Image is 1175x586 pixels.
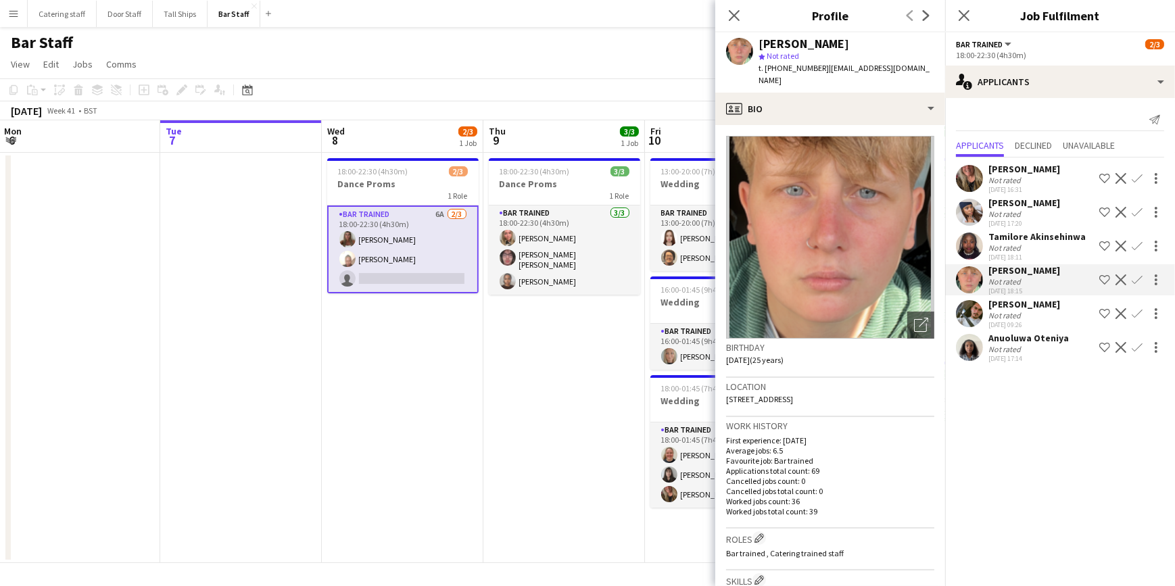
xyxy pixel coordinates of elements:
a: View [5,55,35,73]
h3: Work history [726,420,934,432]
button: Bar trained [956,39,1013,49]
app-job-card: 13:00-20:00 (7h)2/2Wedding1 RoleBar trained2/213:00-20:00 (7h)[PERSON_NAME][PERSON_NAME] [650,158,802,271]
div: Not rated [988,243,1024,253]
h3: Dance Proms [327,178,479,190]
span: Edit [43,58,59,70]
span: Not rated [767,51,799,61]
span: Bar trained [956,39,1003,49]
app-job-card: 18:00-22:30 (4h30m)3/3Dance Proms1 RoleBar trained3/318:00-22:30 (4h30m)[PERSON_NAME][PERSON_NAME... [489,158,640,295]
span: 2/3 [449,166,468,176]
div: Not rated [988,310,1024,320]
span: Tue [166,125,182,137]
span: 3/3 [610,166,629,176]
span: 2/3 [458,126,477,137]
div: Not rated [988,209,1024,219]
div: [PERSON_NAME] [988,264,1060,276]
div: [DATE] 17:14 [988,354,1069,363]
app-card-role: Bar trained3/318:00-01:45 (7h45m)[PERSON_NAME][PERSON_NAME][PERSON_NAME] [650,422,802,508]
span: Thu [489,125,506,137]
div: Not rated [988,344,1024,354]
span: 18:00-22:30 (4h30m) [338,166,408,176]
span: Applicants [956,141,1004,150]
span: 8 [325,132,345,148]
div: Open photos pop-in [907,312,934,339]
h3: Wedding [650,178,802,190]
p: Cancelled jobs count: 0 [726,476,934,486]
div: 1 Job [621,138,638,148]
h3: Wedding [650,296,802,308]
span: Comms [106,58,137,70]
app-card-role: Bar trained6A2/318:00-22:30 (4h30m)[PERSON_NAME][PERSON_NAME] [327,205,479,293]
span: 18:00-22:30 (4h30m) [500,166,570,176]
span: Week 41 [45,105,78,116]
span: Declined [1015,141,1052,150]
div: [DATE] [11,104,42,118]
app-card-role: Bar trained1/116:00-01:45 (9h45m)[PERSON_NAME] [650,324,802,370]
p: Applications total count: 69 [726,466,934,476]
span: [STREET_ADDRESS] [726,394,793,404]
app-job-card: 18:00-01:45 (7h45m) (Sat)3/3Wedding1 RoleBar trained3/318:00-01:45 (7h45m)[PERSON_NAME][PERSON_NA... [650,375,802,508]
div: Bio [715,93,945,125]
app-job-card: 18:00-22:30 (4h30m)2/3Dance Proms1 RoleBar trained6A2/318:00-22:30 (4h30m)[PERSON_NAME][PERSON_NAME] [327,158,479,293]
h3: Dance Proms [489,178,640,190]
div: [PERSON_NAME] [988,163,1060,175]
span: Wed [327,125,345,137]
h3: Location [726,381,934,393]
span: | [EMAIL_ADDRESS][DOMAIN_NAME] [759,63,930,85]
span: Jobs [72,58,93,70]
app-card-role: Bar trained2/213:00-20:00 (7h)[PERSON_NAME][PERSON_NAME] [650,205,802,271]
span: 2/3 [1145,39,1164,49]
h3: Wedding [650,395,802,407]
div: Tamilore Akinsehinwa [988,230,1086,243]
span: Fri [650,125,661,137]
div: BST [84,105,97,116]
span: t. [PHONE_NUMBER] [759,63,829,73]
span: 13:00-20:00 (7h) [661,166,716,176]
span: 6 [2,132,22,148]
div: Not rated [988,175,1024,185]
span: 1 Role [448,191,468,201]
span: 18:00-01:45 (7h45m) (Sat) [661,383,750,393]
span: Bar trained , Catering trained staff [726,548,844,558]
div: [DATE] 18:11 [988,253,1086,262]
p: Worked jobs total count: 39 [726,506,934,516]
button: Catering staff [28,1,97,27]
div: [DATE] 18:15 [988,287,1060,295]
span: Mon [4,125,22,137]
p: First experience: [DATE] [726,435,934,445]
span: View [11,58,30,70]
span: 7 [164,132,182,148]
span: [DATE] (25 years) [726,355,784,365]
span: 3/3 [620,126,639,137]
button: Tall Ships [153,1,208,27]
span: 1 Role [610,191,629,201]
a: Comms [101,55,142,73]
a: Jobs [67,55,98,73]
span: 16:00-01:45 (9h45m) (Sat) [661,285,750,295]
span: Unavailable [1063,141,1115,150]
a: Edit [38,55,64,73]
div: Not rated [988,276,1024,287]
h1: Bar Staff [11,32,73,53]
h3: Roles [726,531,934,545]
div: 18:00-22:30 (4h30m) [956,50,1164,60]
div: [DATE] 16:31 [988,185,1060,194]
div: [PERSON_NAME] [988,197,1060,209]
p: Cancelled jobs total count: 0 [726,486,934,496]
app-job-card: 16:00-01:45 (9h45m) (Sat)1/1Wedding1 RoleBar trained1/116:00-01:45 (9h45m)[PERSON_NAME] [650,276,802,370]
button: Bar Staff [208,1,260,27]
app-card-role: Bar trained3/318:00-22:30 (4h30m)[PERSON_NAME][PERSON_NAME] [PERSON_NAME][PERSON_NAME] [489,205,640,295]
div: [DATE] 09:26 [988,320,1060,329]
p: Favourite job: Bar trained [726,456,934,466]
span: 10 [648,132,661,148]
div: 1 Job [459,138,477,148]
button: Door Staff [97,1,153,27]
h3: Profile [715,7,945,24]
div: Anuoluwa Oteniya [988,332,1069,344]
p: Worked jobs count: 36 [726,496,934,506]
